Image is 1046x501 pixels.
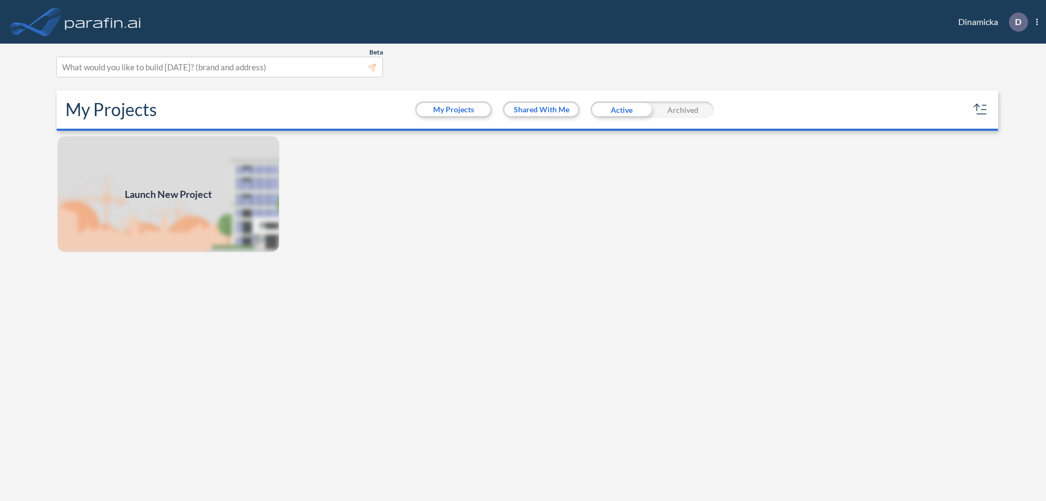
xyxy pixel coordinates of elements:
[504,103,578,116] button: Shared With Me
[1015,17,1021,27] p: D
[972,101,989,118] button: sort
[125,187,212,202] span: Launch New Project
[417,103,490,116] button: My Projects
[63,11,143,33] img: logo
[591,101,652,118] div: Active
[57,135,280,253] img: add
[65,99,157,120] h2: My Projects
[942,13,1038,32] div: Dinamicka
[369,48,383,57] span: Beta
[57,135,280,253] a: Launch New Project
[652,101,714,118] div: Archived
